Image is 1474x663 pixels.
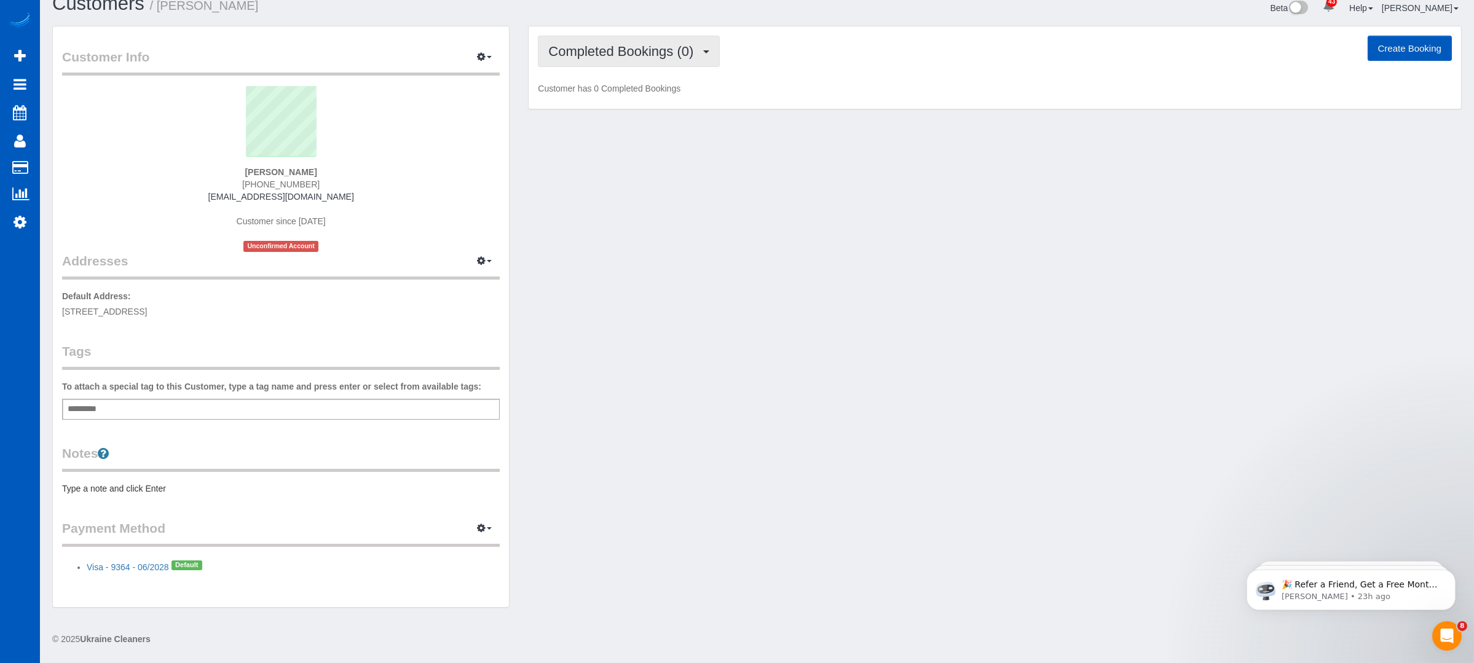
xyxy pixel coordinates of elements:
pre: Type a note and click Enter [62,482,500,495]
a: [PERSON_NAME] [1382,3,1459,13]
img: Automaid Logo [7,12,32,29]
div: © 2025 [52,633,1462,645]
button: Completed Bookings (0) [538,36,720,67]
a: Help [1349,3,1373,13]
img: New interface [1288,1,1308,17]
strong: Ukraine Cleaners [80,634,150,644]
legend: Customer Info [62,48,500,76]
label: Default Address: [62,290,131,302]
iframe: Intercom live chat [1432,621,1462,651]
a: Visa - 9364 - 06/2028 [87,562,169,572]
span: Customer since [DATE] [237,216,326,226]
label: To attach a special tag to this Customer, type a tag name and press enter or select from availabl... [62,380,481,393]
span: [STREET_ADDRESS] [62,307,147,316]
strong: [PERSON_NAME] [245,167,317,177]
button: Create Booking [1368,36,1452,61]
legend: Notes [62,444,500,472]
legend: Payment Method [62,519,500,547]
legend: Tags [62,342,500,370]
p: Customer has 0 Completed Bookings [538,82,1452,95]
a: Beta [1271,3,1309,13]
span: Completed Bookings (0) [548,44,700,59]
span: Default [171,560,202,570]
span: Unconfirmed Account [243,241,318,251]
span: [PHONE_NUMBER] [242,179,320,189]
a: [EMAIL_ADDRESS][DOMAIN_NAME] [208,192,354,202]
iframe: Intercom notifications message [1228,544,1474,630]
span: 8 [1457,621,1467,631]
